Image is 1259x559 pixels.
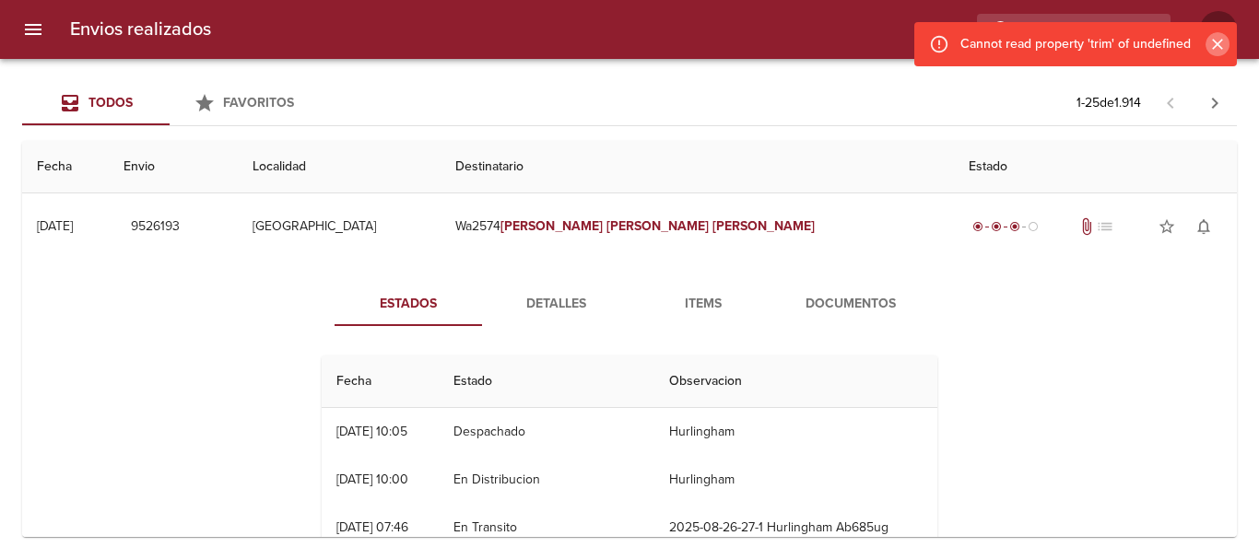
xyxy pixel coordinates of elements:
span: No tiene pedido asociado [1096,217,1114,236]
div: Cannot read property 'trim' of undefined [960,28,1191,61]
h6: Envios realizados [70,15,211,44]
td: Hurlingham [654,408,937,456]
th: Estado [439,355,653,408]
button: Agregar a favoritos [1148,208,1185,245]
td: En Distribucion [439,456,653,504]
div: [DATE] 10:05 [336,424,407,439]
div: [DATE] 07:46 [336,519,408,535]
th: Observacion [654,355,937,408]
span: Estados [346,293,471,316]
span: Favoritos [223,95,294,111]
span: radio_button_checked [972,221,983,232]
span: Pagina siguiente [1193,81,1237,125]
span: Items [641,293,766,316]
td: [GEOGRAPHIC_DATA] [238,193,441,260]
th: Destinatario [441,141,954,193]
th: Fecha [22,141,109,193]
span: radio_button_unchecked [1028,221,1039,232]
span: Tiene documentos adjuntos [1077,217,1096,236]
div: MM [1200,11,1237,48]
div: Abrir información de usuario [1200,11,1237,48]
button: Activar notificaciones [1185,208,1222,245]
div: En viaje [969,217,1042,236]
span: radio_button_checked [991,221,1002,232]
th: Fecha [322,355,439,408]
td: Despachado [439,408,653,456]
th: Envio [109,141,238,193]
span: Detalles [493,293,618,316]
em: [PERSON_NAME] [606,218,709,234]
span: Todos [88,95,133,111]
td: Hurlingham [654,456,937,504]
span: Pagina anterior [1148,93,1193,111]
em: [PERSON_NAME] [500,218,603,234]
span: radio_button_checked [1009,221,1020,232]
button: 9526193 [124,210,187,244]
button: menu [11,7,55,52]
div: [DATE] [37,218,73,234]
span: star_border [1158,217,1176,236]
span: Documentos [788,293,913,316]
td: 2025-08-26-27-1 Hurlingham Ab685ug [654,504,937,552]
th: Estado [954,141,1237,193]
div: Tabs Envios [22,81,317,125]
div: Tabs detalle de guia [335,282,924,326]
button: Cerrar [1206,32,1230,56]
p: 1 - 25 de 1.914 [1077,94,1141,112]
td: En Transito [439,504,653,552]
span: 9526193 [131,215,180,239]
div: [DATE] 10:00 [336,472,408,487]
input: buscar [977,14,1139,46]
span: notifications_none [1194,217,1213,236]
th: Localidad [238,141,441,193]
td: Wa2574 [441,193,954,260]
em: [PERSON_NAME] [712,218,815,234]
